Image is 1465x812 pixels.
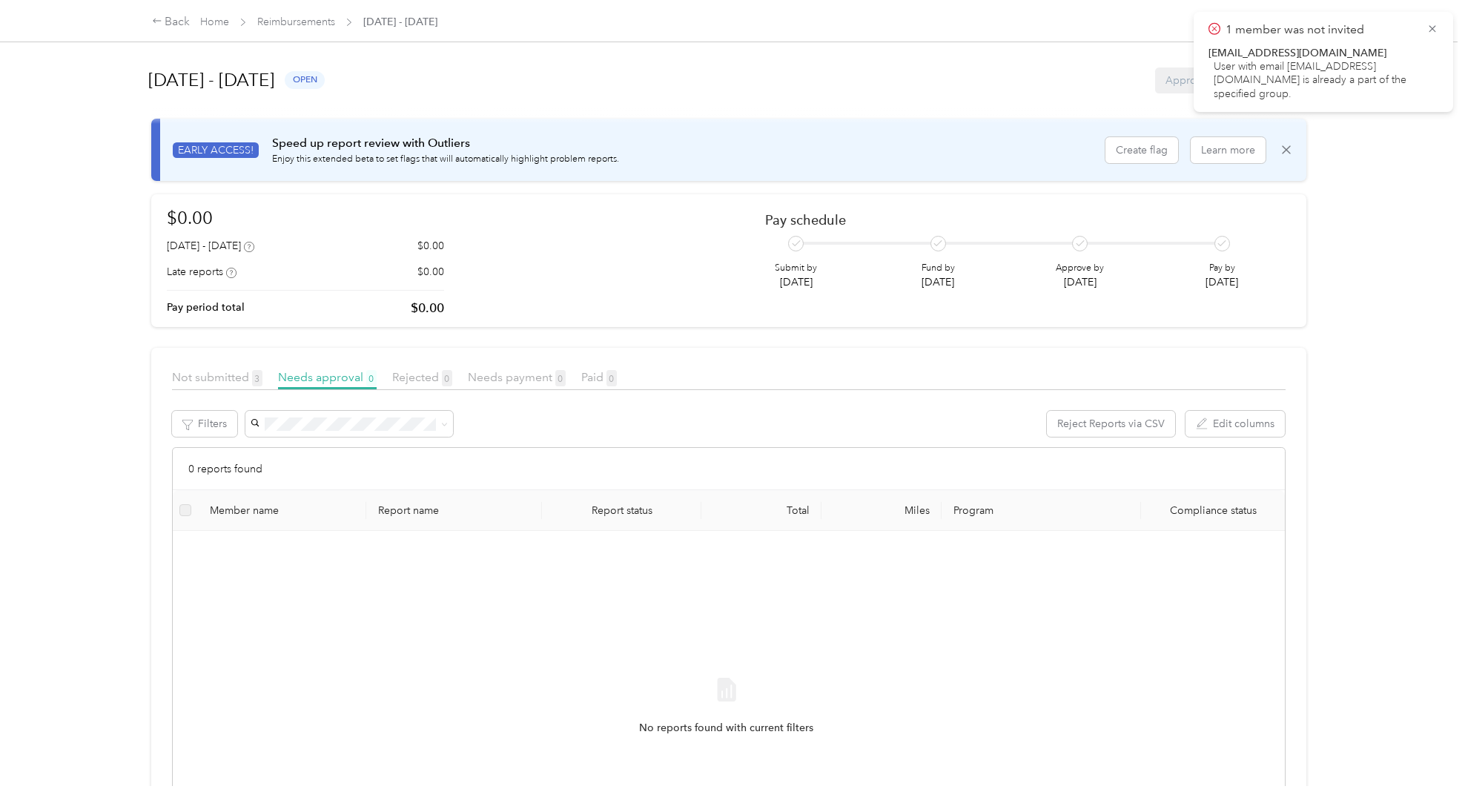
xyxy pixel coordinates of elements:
[200,16,229,28] a: Home
[775,274,817,290] p: [DATE]
[1206,262,1238,275] p: Pay by
[198,490,366,531] th: Member name
[278,370,377,384] span: Needs approval
[606,370,617,386] span: 0
[392,370,452,384] span: Rejected
[1056,274,1104,290] p: [DATE]
[173,142,259,158] span: EARLY ACCESS!
[554,504,690,517] span: Report status
[148,62,274,98] h1: [DATE] - [DATE]
[417,264,444,280] p: $0.00
[555,370,566,386] span: 0
[152,13,191,31] div: Back
[775,262,817,275] p: Submit by
[833,504,930,517] div: Miles
[411,299,444,317] p: $0.00
[942,490,1141,531] th: Program
[172,370,262,384] span: Not submitted
[1191,137,1266,163] button: Learn more
[366,370,377,386] span: 0
[167,264,237,280] div: Late reports
[1206,274,1238,290] p: [DATE]
[167,238,254,254] div: [DATE] - [DATE]
[172,411,237,437] button: Filters
[257,16,335,28] a: Reimbursements
[1185,411,1285,437] button: Edit columns
[366,490,542,531] th: Report name
[922,262,955,275] p: Fund by
[1056,262,1104,275] p: Approve by
[1208,47,1438,60] div: [EMAIL_ADDRESS][DOMAIN_NAME]
[167,300,245,315] p: Pay period total
[713,504,810,517] div: Total
[1153,504,1273,517] span: Compliance status
[639,720,813,736] span: No reports found with current filters
[210,504,354,517] div: Member name
[922,274,955,290] p: [DATE]
[272,153,619,166] p: Enjoy this extended beta to set flags that will automatically highlight problem reports.
[363,14,437,30] span: [DATE] - [DATE]
[285,71,325,88] span: open
[272,134,619,153] p: Speed up report review with Outliers
[468,370,566,384] span: Needs payment
[1208,60,1438,101] div: User with email [EMAIL_ADDRESS][DOMAIN_NAME] is already a part of the specified group.
[173,448,1285,490] div: 0 reports found
[442,370,452,386] span: 0
[581,370,617,384] span: Paid
[1226,21,1415,39] p: 1 member was not invited
[765,212,1265,228] h2: Pay schedule
[417,238,444,254] p: $0.00
[252,370,262,386] span: 3
[167,205,444,231] h1: $0.00
[1047,411,1175,437] button: Reject Reports via CSV
[1382,729,1465,812] iframe: Everlance-gr Chat Button Frame
[1105,137,1178,163] button: Create flag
